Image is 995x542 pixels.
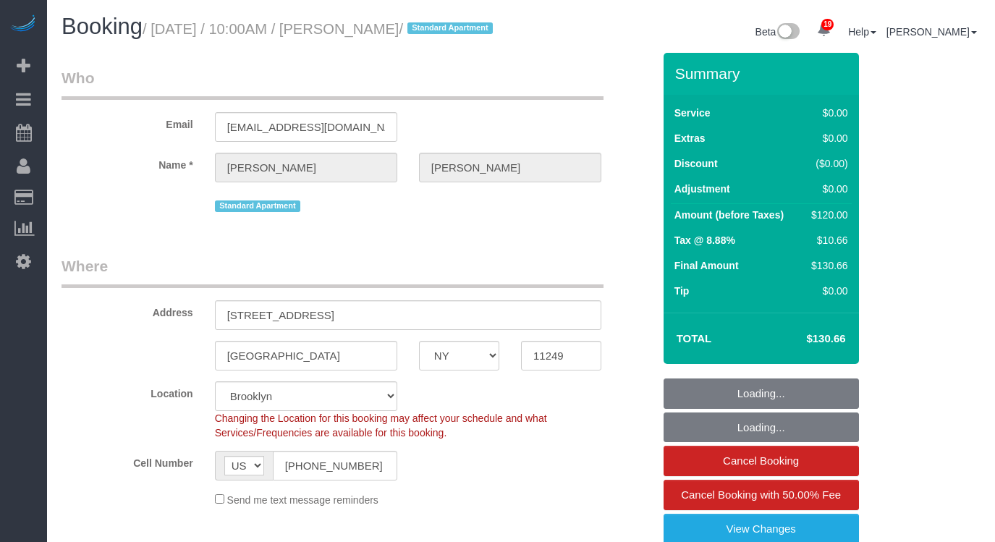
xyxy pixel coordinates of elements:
label: Discount [674,156,718,171]
label: Address [51,300,204,320]
span: / [399,21,497,37]
span: Changing the Location for this booking may affect your schedule and what Services/Frequencies are... [215,412,547,439]
label: Email [51,112,204,132]
img: Automaid Logo [9,14,38,35]
a: 19 [810,14,838,46]
a: Beta [755,26,800,38]
a: Cancel Booking [664,446,859,476]
a: Cancel Booking with 50.00% Fee [664,480,859,510]
input: Cell Number [273,451,397,480]
legend: Who [62,67,604,100]
div: $130.66 [805,258,847,273]
h4: $130.66 [763,333,845,345]
label: Final Amount [674,258,739,273]
div: $120.00 [805,208,847,222]
div: $10.66 [805,233,847,247]
span: Standard Apartment [215,200,301,212]
label: Location [51,381,204,401]
input: Email [215,112,397,142]
input: First Name [215,153,397,182]
label: Tax @ 8.88% [674,233,735,247]
span: Booking [62,14,143,39]
div: $0.00 [805,106,847,120]
input: Zip Code [521,341,601,370]
div: ($0.00) [805,156,847,171]
div: $0.00 [805,284,847,298]
div: $0.00 [805,131,847,145]
span: 19 [821,19,834,30]
label: Service [674,106,711,120]
a: [PERSON_NAME] [886,26,977,38]
span: Standard Apartment [407,22,494,34]
strong: Total [677,332,712,344]
label: Cell Number [51,451,204,470]
label: Amount (before Taxes) [674,208,784,222]
label: Extras [674,131,706,145]
span: Cancel Booking with 50.00% Fee [681,488,841,501]
label: Tip [674,284,690,298]
label: Name * [51,153,204,172]
input: Last Name [419,153,601,182]
a: Help [848,26,876,38]
legend: Where [62,255,604,288]
img: New interface [776,23,800,42]
div: $0.00 [805,182,847,196]
h3: Summary [675,65,852,82]
span: Send me text message reminders [227,494,378,506]
label: Adjustment [674,182,730,196]
small: / [DATE] / 10:00AM / [PERSON_NAME] [143,21,497,37]
input: City [215,341,397,370]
